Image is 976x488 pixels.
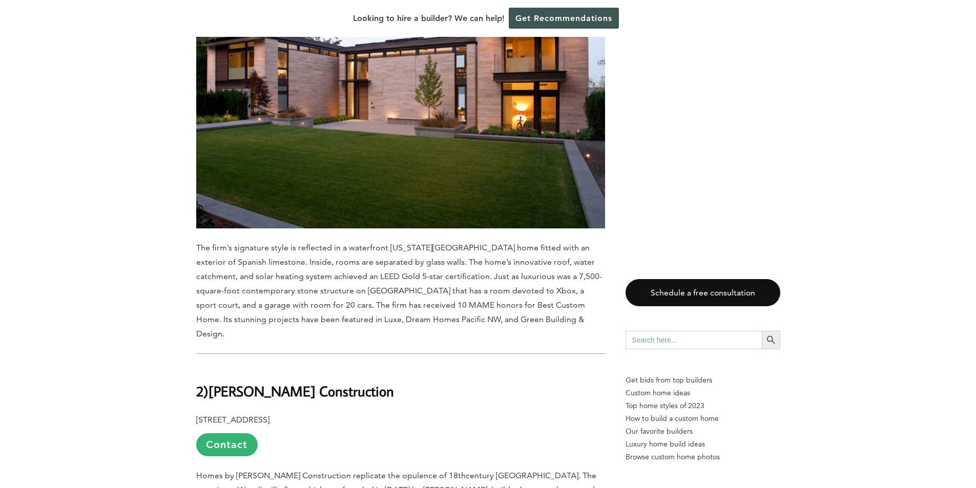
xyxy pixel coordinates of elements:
[209,382,394,400] b: [PERSON_NAME] Construction
[626,331,762,349] input: Search here...
[196,471,458,480] span: Homes by [PERSON_NAME] Construction replicate the opulence of 18
[626,438,780,451] a: Luxury home build ideas
[626,387,780,399] a: Custom home ideas
[626,425,780,438] a: Our favorite builders
[196,413,605,456] p: [STREET_ADDRESS]
[626,399,780,412] a: Top home styles of 2023
[626,412,780,425] a: How to build a custom home
[196,382,209,400] b: 2)
[779,414,964,476] iframe: Drift Widget Chat Controller
[509,8,619,29] a: Get Recommendations
[626,451,780,463] a: Browse custom home photos
[458,471,466,480] span: th
[765,334,777,346] svg: Search
[196,243,602,338] span: The firm’s signature style is reflected in a waterfront [US_STATE][GEOGRAPHIC_DATA] home fitted w...
[626,279,780,306] a: Schedule a free consultation
[196,433,258,456] a: Contact
[626,374,780,387] p: Get bids from top builders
